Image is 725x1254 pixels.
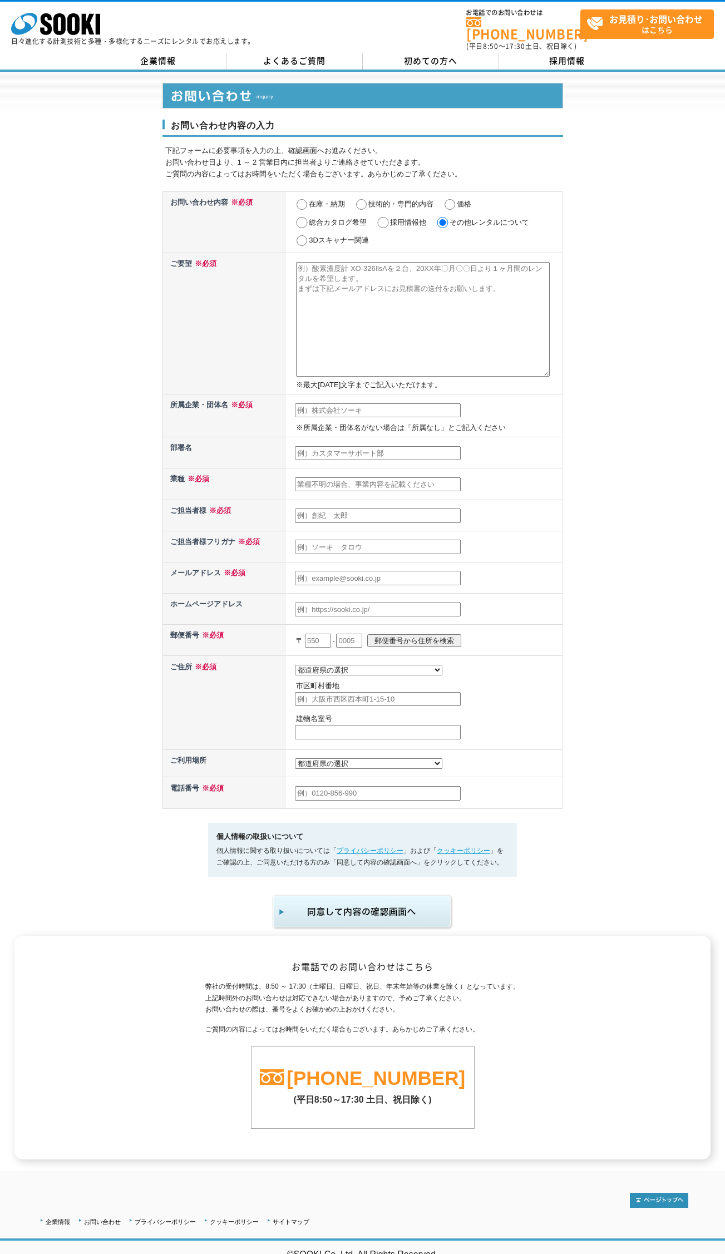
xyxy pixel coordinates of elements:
a: 初めての方へ [363,53,499,70]
input: 例）カスタマーサポート部 [295,446,461,461]
input: 郵便番号から住所を検索 [367,634,461,647]
p: 弊社の受付時間は、8:50 ～ 17:30（土曜日、日曜日、祝日、年末年始等の休業を除く）となっています。 上記時間外のお問い合わせは対応できない場合がありますので、予めご了承ください。 お問い... [205,981,519,1015]
label: 技術的・専門的内容 [368,200,433,208]
a: プライバシーポリシー [135,1218,196,1225]
p: 建物名室号 [296,713,560,725]
input: 例）株式会社ソーキ [295,403,461,418]
th: 電話番号 [162,777,285,808]
img: トップページへ [630,1193,688,1208]
input: 例）創紀 太郎 [295,508,461,523]
span: 8:50 [483,41,499,51]
p: 下記フォームに必要事項を入力の上、確認画面へお進みください。 お問い合わせ日より、1 ～ 2 営業日内に担当者よりご連絡させていただきます。 ご質問の内容によってはお時間をいただく場合もございま... [165,145,563,180]
label: 在庫・納期 [309,200,345,208]
h2: お電話でのお問い合わせはこちら [37,961,688,972]
span: 17:30 [505,41,525,51]
span: 初めての方へ [404,55,457,67]
span: ※必須 [185,475,209,483]
a: お問い合わせ [84,1218,121,1225]
img: お問い合わせ [162,83,563,108]
input: 例）0120-856-990 [295,786,461,801]
a: 企業情報 [90,53,226,70]
th: 所属企業・団体名 [162,394,285,437]
th: ご利用場所 [162,749,285,777]
a: サイトマップ [273,1218,309,1225]
h3: お問い合わせ内容の入力 [162,120,563,137]
a: よくあるご質問 [226,53,363,70]
input: 550 [305,634,331,648]
span: ※必須 [235,537,260,546]
span: ※必須 [199,631,224,639]
label: 採用情報他 [390,218,426,226]
select: /* 20250204 MOD ↑ */ /* 20241122 MOD ↑ */ [295,758,442,769]
span: ※必須 [206,506,231,515]
p: (平日8:50～17:30 土日、祝日除く) [251,1089,474,1106]
span: はこちら [586,10,713,38]
label: 3Dスキャナー関連 [309,236,369,244]
label: 価格 [457,200,471,208]
a: お見積り･お問い合わせはこちら [580,9,714,39]
p: 市区町村番地 [296,680,560,692]
span: お電話でのお問い合わせは [466,9,580,16]
img: 同意して内容の確認画面へ [272,893,454,930]
th: ご担当者様 [162,500,285,531]
a: プライバシーポリシー [337,847,403,855]
th: お問い合わせ内容 [162,191,285,253]
a: 企業情報 [46,1218,70,1225]
a: [PHONE_NUMBER] [287,1067,465,1089]
input: 0005 [336,634,362,648]
th: ご要望 [162,253,285,394]
a: クッキーポリシー [210,1218,259,1225]
th: 部署名 [162,437,285,468]
span: ※必須 [199,784,224,792]
input: 例）https://sooki.co.jp/ [295,603,461,617]
p: ※所属企業・団体名がない場合は「所属なし」とご記入ください [296,422,560,434]
th: 郵便番号 [162,625,285,656]
p: ※最大[DATE]文字までご記入いただけます。 [296,379,560,391]
span: ※必須 [192,259,216,268]
span: ※必須 [228,401,253,409]
a: クッキーポリシー [437,847,490,855]
span: ※必須 [228,198,253,206]
label: 総合カタログ希望 [309,218,367,226]
input: 業種不明の場合、事業内容を記載ください [295,477,461,492]
label: その他レンタルについて [450,218,529,226]
p: 個人情報に関する取り扱いについては「 」および「 」をご確認の上、ご同意いただける方のみ「同意して内容の確認画面へ」をクリックしてください。 [216,845,509,868]
input: 例）大阪市西区西本町1-15-10 [295,692,461,707]
th: メールアドレス [162,562,285,593]
th: ご担当者様フリガナ [162,531,285,562]
p: ご質問の内容によってはお時間をいただく場合もございます。あらかじめご了承ください。 [205,1024,519,1035]
span: ※必須 [221,569,245,577]
a: [PHONE_NUMBER] [466,17,580,40]
h5: 個人情報の取扱いについて [216,831,509,843]
th: ご住所 [162,656,285,749]
input: 例）example@sooki.co.jp [295,571,461,585]
th: 業種 [162,468,285,500]
p: 〒 - [296,629,560,653]
span: (平日 ～ 土日、祝日除く) [466,41,576,51]
th: ホームページアドレス [162,594,285,625]
a: 採用情報 [499,53,635,70]
strong: お見積り･お問い合わせ [609,12,703,26]
p: 日々進化する計測技術と多種・多様化するニーズにレンタルでお応えします。 [11,38,255,45]
span: ※必須 [192,663,216,671]
input: 例）ソーキ タロウ [295,540,461,554]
